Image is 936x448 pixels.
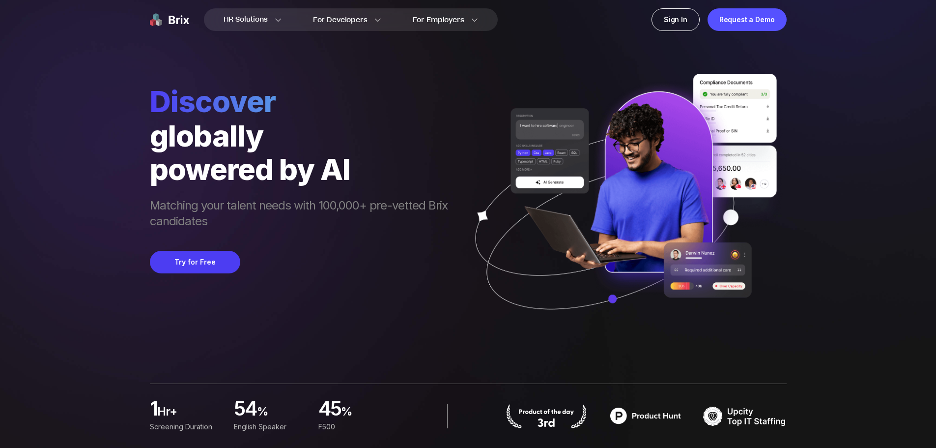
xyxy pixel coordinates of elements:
div: globally [150,119,457,152]
span: 54 [234,400,257,419]
span: Matching your talent needs with 100,000+ pre-vetted Brix candidates [150,198,457,231]
span: Discover [150,84,457,119]
img: product hunt badge [604,404,687,428]
button: Try for Free [150,251,240,273]
a: Request a Demo [708,8,787,31]
div: powered by AI [150,152,457,186]
span: HR Solutions [224,12,268,28]
span: For Developers [313,15,368,25]
span: 1 [150,400,157,419]
span: hr+ [157,404,222,423]
span: % [341,404,391,423]
img: ai generate [457,74,787,338]
span: % [257,404,307,423]
img: product hunt badge [505,404,588,428]
img: TOP IT STAFFING [703,404,787,428]
div: English Speaker [234,421,306,432]
a: Sign In [652,8,700,31]
span: 45 [318,400,341,419]
div: Screening duration [150,421,222,432]
div: F500 [318,421,390,432]
span: For Employers [413,15,464,25]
